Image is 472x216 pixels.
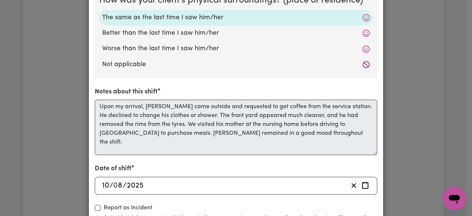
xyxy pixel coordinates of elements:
span: / [123,182,126,190]
label: Notes about this shift [95,87,157,97]
label: Date of shift [95,164,131,174]
label: Worse than the last time I saw him/her [102,44,370,54]
label: The same as the last time I saw him/her [102,13,370,23]
button: Enter the date of shift [360,180,371,191]
iframe: Button to launch messaging window [442,186,466,210]
span: 0 [113,182,118,189]
label: Better than the last time I saw him/her [102,28,370,38]
button: Clear date of shift [348,180,360,191]
label: Not applicable [102,60,370,69]
label: Report as Incident [104,203,152,212]
textarea: Upon my arrival, [PERSON_NAME] came outside and requested to get coffee from the service station.... [95,100,377,155]
span: / [110,182,113,190]
input: ---- [126,180,144,191]
input: -- [114,180,123,191]
input: -- [102,180,110,191]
